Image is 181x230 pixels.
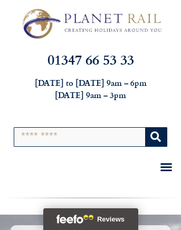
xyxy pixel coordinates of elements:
strong: [DATE] 9am – 3pm [55,89,126,101]
strong: [DATE] to [DATE] 9am – 6pm [35,77,147,89]
img: Planet Rail Train Holidays Logo [16,5,165,42]
a: 01347 66 53 33 [47,49,134,69]
button: Search [145,128,167,146]
div: Menu Toggle [157,157,176,176]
